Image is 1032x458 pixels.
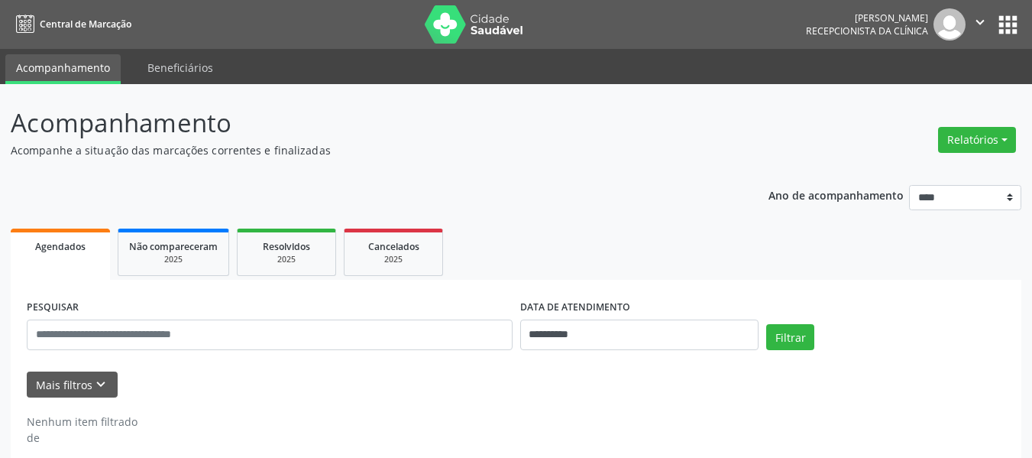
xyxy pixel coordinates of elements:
span: Cancelados [368,240,419,253]
div: Nenhum item filtrado [27,414,137,430]
label: DATA DE ATENDIMENTO [520,296,630,320]
div: de [27,430,137,446]
button: apps [995,11,1021,38]
button: Filtrar [766,324,814,350]
p: Acompanhamento [11,104,718,142]
span: Resolvidos [263,240,310,253]
span: Central de Marcação [40,18,131,31]
span: Recepcionista da clínica [806,24,928,37]
button: Mais filtroskeyboard_arrow_down [27,372,118,398]
p: Acompanhe a situação das marcações correntes e finalizadas [11,142,718,158]
p: Ano de acompanhamento [768,185,904,204]
button:  [966,8,995,41]
div: 2025 [248,254,325,265]
label: PESQUISAR [27,296,79,320]
div: [PERSON_NAME] [806,11,928,24]
button: Relatórios [938,127,1016,153]
a: Acompanhamento [5,54,121,84]
a: Beneficiários [137,54,224,81]
i: keyboard_arrow_down [92,376,109,393]
div: 2025 [129,254,218,265]
span: Não compareceram [129,240,218,253]
div: 2025 [355,254,432,265]
a: Central de Marcação [11,11,131,37]
img: img [933,8,966,41]
i:  [972,14,988,31]
span: Agendados [35,240,86,253]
